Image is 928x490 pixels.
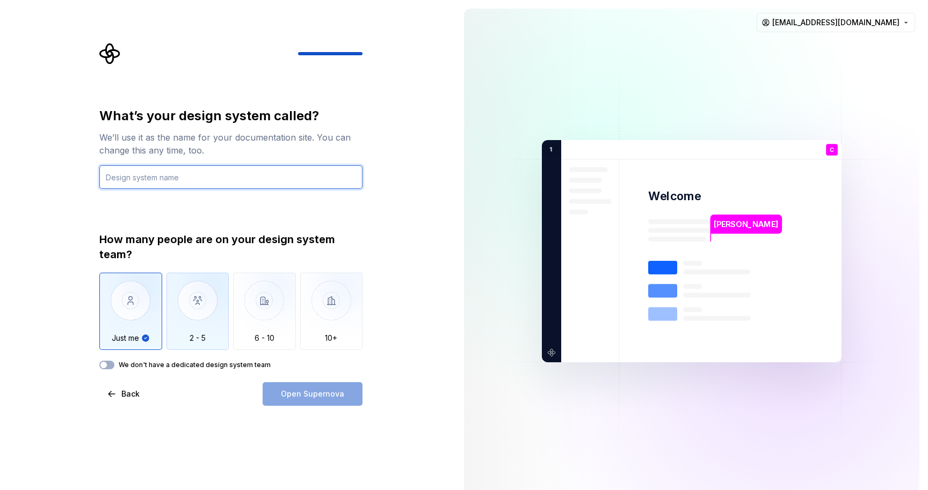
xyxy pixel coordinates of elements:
[119,361,271,369] label: We don't have a dedicated design system team
[99,107,363,125] div: What’s your design system called?
[830,147,834,153] p: C
[772,17,900,28] span: [EMAIL_ADDRESS][DOMAIN_NAME]
[121,389,140,399] span: Back
[757,13,915,32] button: [EMAIL_ADDRESS][DOMAIN_NAME]
[99,165,363,189] input: Design system name
[714,218,778,230] p: [PERSON_NAME]
[99,131,363,157] div: We’ll use it as the name for your documentation site. You can change this any time, too.
[99,43,121,64] svg: Supernova Logo
[546,145,552,155] p: 1
[99,232,363,262] div: How many people are on your design system team?
[648,188,701,204] p: Welcome
[99,382,149,406] button: Back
